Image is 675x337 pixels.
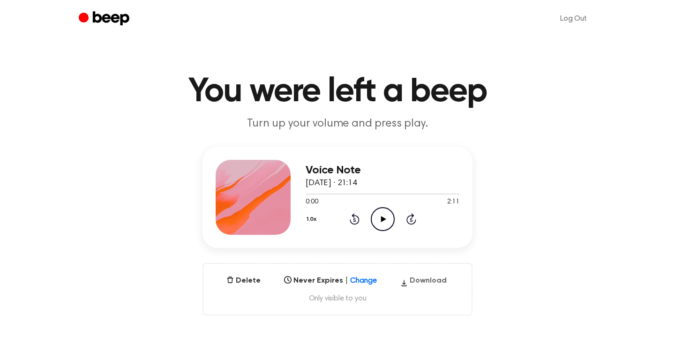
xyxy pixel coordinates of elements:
span: 2:11 [447,197,459,207]
p: Turn up your volume and press play. [157,116,517,132]
button: 1.0x [306,211,320,227]
a: Log Out [551,7,596,30]
a: Beep [79,10,132,28]
h1: You were left a beep [97,75,577,109]
span: 0:00 [306,197,318,207]
button: Download [397,275,450,290]
span: [DATE] · 21:14 [306,179,357,187]
span: Only visible to you [215,294,460,303]
button: Delete [223,275,264,286]
h3: Voice Note [306,164,459,177]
